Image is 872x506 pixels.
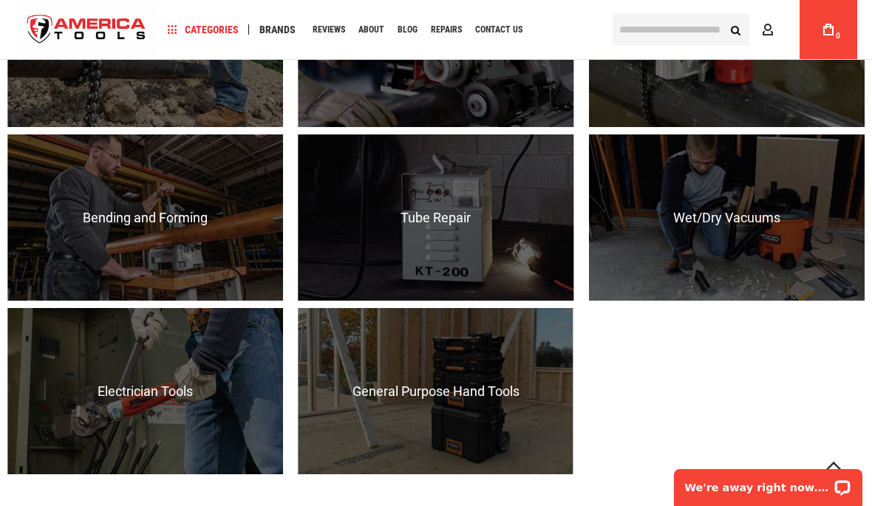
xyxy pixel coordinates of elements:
span: Wet/Dry Vacuums [589,211,865,225]
a: store logo [15,2,158,58]
span: 0 [836,32,840,40]
iframe: LiveChat chat widget [664,459,872,506]
span: Categories [168,24,239,35]
span: Blog [398,25,418,34]
span: About [358,25,384,34]
span: Tube Repair [298,211,573,225]
a: General Purpose Hand Tools [298,308,573,474]
a: Electrician Tools [7,308,283,474]
a: Repairs [424,20,469,40]
span: Reviews [313,25,345,34]
a: Wet/Dry Vacuums [589,134,865,301]
span: General Purpose Hand Tools [298,384,573,399]
button: Search [721,16,749,44]
span: Electrician Tools [7,384,283,399]
a: Blog [391,20,424,40]
span: Contact Us [475,25,522,34]
a: Reviews [306,20,352,40]
span: Repairs [431,25,462,34]
span: Brands [259,24,296,35]
a: Categories [161,20,245,40]
span: Bending and Forming [7,211,283,225]
a: Bending and Forming [7,134,283,301]
a: About [352,20,391,40]
a: Brands [253,20,302,40]
a: Contact Us [469,20,529,40]
img: America Tools [15,2,158,58]
a: Tube Repair [298,134,573,301]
